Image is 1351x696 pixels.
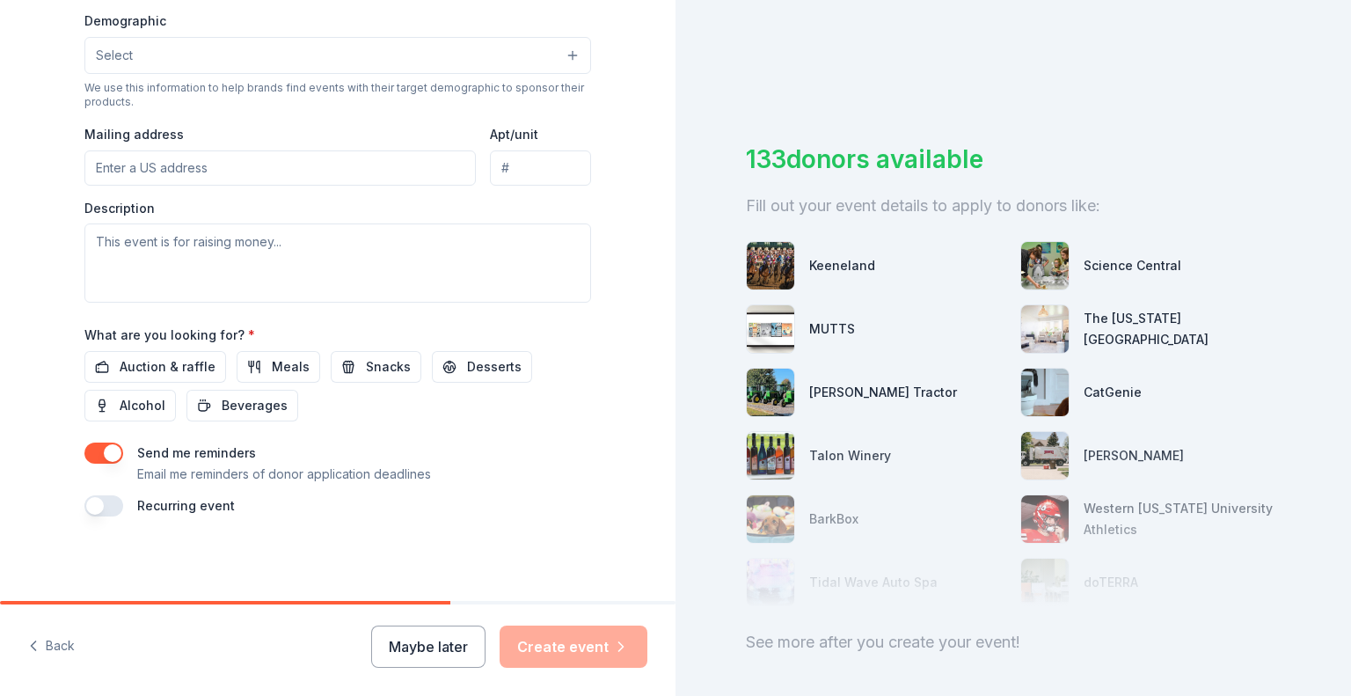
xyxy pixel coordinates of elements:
[84,150,476,186] input: Enter a US address
[1084,255,1181,276] div: Science Central
[84,390,176,421] button: Alcohol
[28,628,75,665] button: Back
[1021,242,1069,289] img: photo for Science Central
[84,37,591,74] button: Select
[746,628,1281,656] div: See more after you create your event!
[272,356,310,377] span: Meals
[746,192,1281,220] div: Fill out your event details to apply to donors like:
[746,141,1281,178] div: 133 donors available
[84,12,166,30] label: Demographic
[809,382,957,403] div: [PERSON_NAME] Tractor
[120,356,215,377] span: Auction & raffle
[1084,382,1142,403] div: CatGenie
[1021,369,1069,416] img: photo for CatGenie
[84,200,155,217] label: Description
[747,305,794,353] img: photo for MUTTS
[237,351,320,383] button: Meals
[137,464,431,485] p: Email me reminders of donor application deadlines
[366,356,411,377] span: Snacks
[490,126,538,143] label: Apt/unit
[84,351,226,383] button: Auction & raffle
[96,45,133,66] span: Select
[371,626,486,668] button: Maybe later
[490,150,591,186] input: #
[747,242,794,289] img: photo for Keeneland
[467,356,522,377] span: Desserts
[137,445,256,460] label: Send me reminders
[84,81,591,109] div: We use this information to help brands find events with their target demographic to sponsor their...
[222,395,288,416] span: Beverages
[331,351,421,383] button: Snacks
[432,351,532,383] button: Desserts
[747,369,794,416] img: photo for Meade Tractor
[809,319,855,340] div: MUTTS
[84,126,184,143] label: Mailing address
[1084,308,1281,350] div: The [US_STATE][GEOGRAPHIC_DATA]
[137,498,235,513] label: Recurring event
[186,390,298,421] button: Beverages
[809,255,875,276] div: Keeneland
[84,326,255,344] label: What are you looking for?
[120,395,165,416] span: Alcohol
[1021,305,1069,353] img: photo for The Kentucky Castle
